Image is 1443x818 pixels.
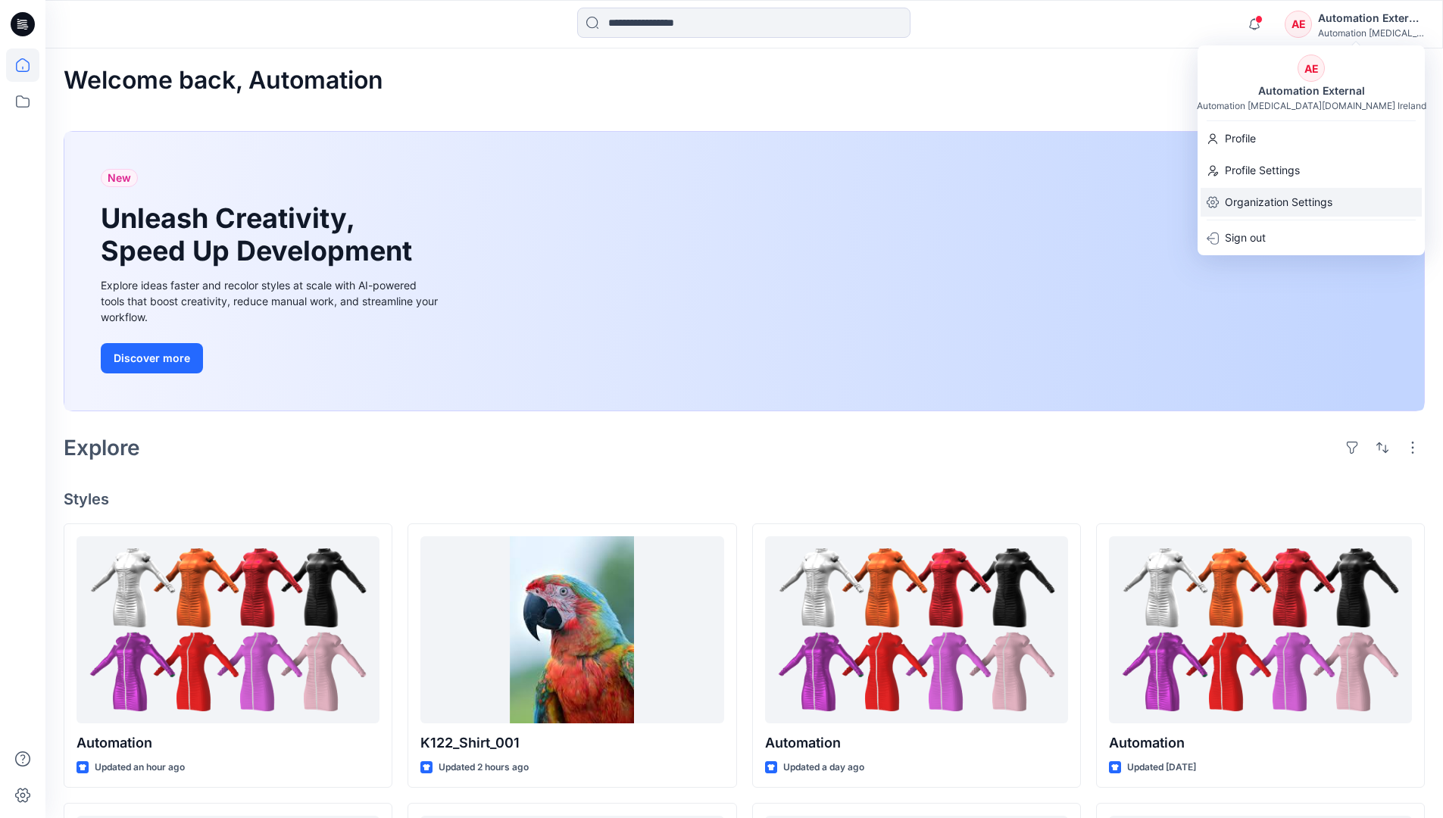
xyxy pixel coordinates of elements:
p: Updated an hour ago [95,760,185,776]
a: Automation [765,536,1068,723]
button: Discover more [101,343,203,373]
p: Profile [1225,124,1256,153]
div: Automation External [1318,9,1424,27]
a: Discover more [101,343,442,373]
div: Explore ideas faster and recolor styles at scale with AI-powered tools that boost creativity, red... [101,277,442,325]
p: Organization Settings [1225,188,1332,217]
div: Automation External [1249,82,1374,100]
p: Profile Settings [1225,156,1300,185]
p: Updated 2 hours ago [439,760,529,776]
p: Updated a day ago [783,760,864,776]
a: Automation [1109,536,1412,723]
a: Profile Settings [1198,156,1425,185]
p: Automation [1109,732,1412,754]
p: Sign out [1225,223,1266,252]
p: Updated [DATE] [1127,760,1196,776]
p: Automation [765,732,1068,754]
h1: Unleash Creativity, Speed Up Development [101,202,419,267]
div: AE [1285,11,1312,38]
div: AE [1298,55,1325,82]
a: K122_Shirt_001 [420,536,723,723]
span: New [108,169,131,187]
p: K122_Shirt_001 [420,732,723,754]
h2: Welcome back, Automation [64,67,383,95]
a: Automation [77,536,379,723]
p: Automation [77,732,379,754]
div: Automation [MEDICAL_DATA][DOMAIN_NAME] Ireland [1197,100,1426,111]
a: Profile [1198,124,1425,153]
h4: Styles [64,490,1425,508]
h2: Explore [64,436,140,460]
div: Automation [MEDICAL_DATA]... [1318,27,1424,39]
a: Organization Settings [1198,188,1425,217]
